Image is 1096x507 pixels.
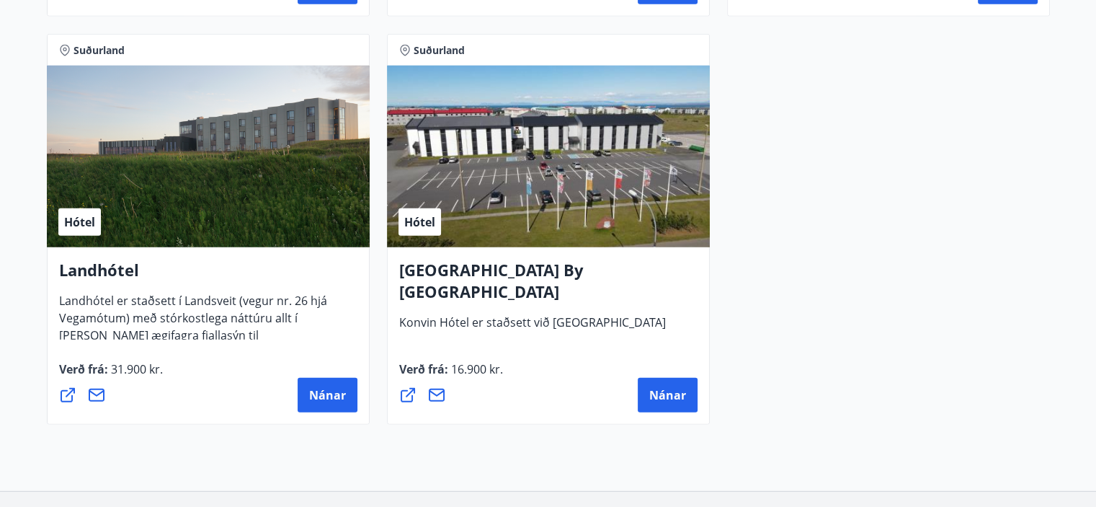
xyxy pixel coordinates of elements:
[309,387,346,403] span: Nánar
[404,214,435,230] span: Hótel
[649,387,686,403] span: Nánar
[399,361,503,389] span: Verð frá :
[638,378,698,413] button: Nánar
[59,259,357,292] h4: Landhótel
[59,293,327,389] span: Landhótel er staðsett í Landsveit (vegur nr. 26 hjá Vegamótum) með stórkostlega náttúru allt í [P...
[64,214,95,230] span: Hótel
[73,43,125,58] span: Suðurland
[298,378,357,413] button: Nánar
[108,361,163,377] span: 31.900 kr.
[414,43,465,58] span: Suðurland
[59,361,163,389] span: Verð frá :
[399,259,698,314] h4: [GEOGRAPHIC_DATA] By [GEOGRAPHIC_DATA]
[448,361,503,377] span: 16.900 kr.
[399,314,666,342] span: Konvin Hótel er staðsett við [GEOGRAPHIC_DATA]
